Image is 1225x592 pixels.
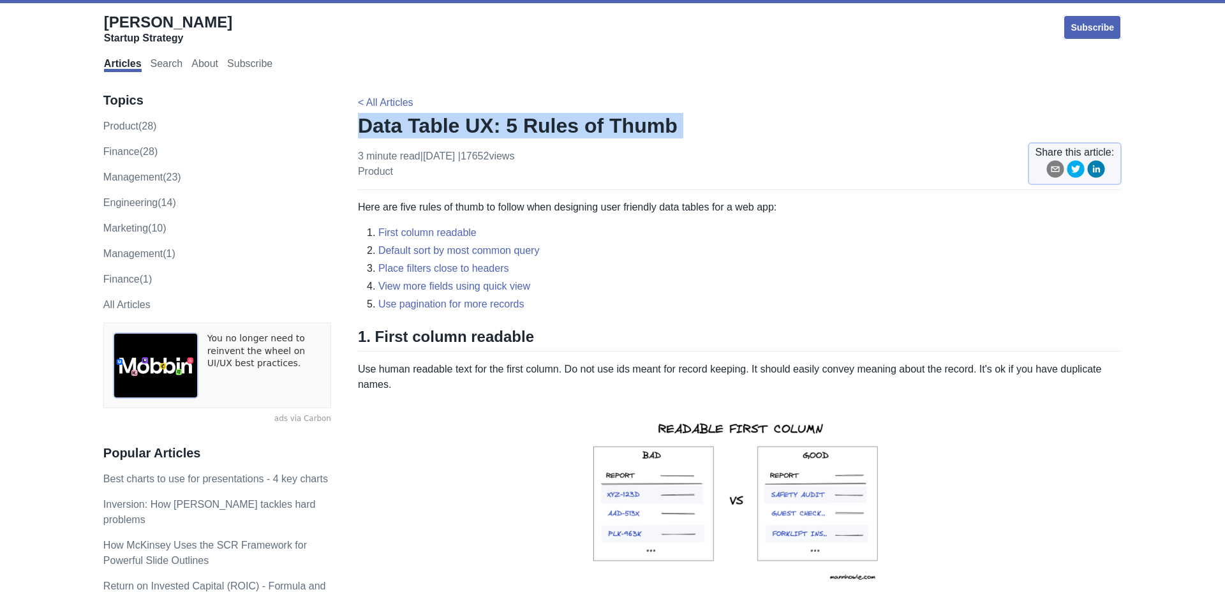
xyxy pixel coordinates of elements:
button: twitter [1067,160,1085,182]
a: Subscribe [227,58,272,72]
a: You no longer need to reinvent the wheel on UI/UX best practices. [207,332,322,399]
img: ads via Carbon [113,332,198,399]
span: | 17652 views [458,151,515,161]
a: View more fields using quick view [378,281,530,292]
a: ads via Carbon [103,413,331,425]
a: Default sort by most common query [378,245,540,256]
div: Startup Strategy [104,32,232,45]
a: [PERSON_NAME]Startup Strategy [104,13,232,45]
p: Here are five rules of thumb to follow when designing user friendly data tables for a web app: [358,200,1122,215]
p: Use human readable text for the first column. Do not use ids meant for record keeping. It should ... [358,362,1122,392]
h3: Topics [103,93,331,108]
a: Use pagination for more records [378,299,524,309]
a: Inversion: How [PERSON_NAME] tackles hard problems [103,499,316,525]
a: Subscribe [1063,15,1122,40]
a: product [358,166,393,177]
h3: Popular Articles [103,445,331,461]
a: finance(28) [103,146,158,157]
h2: 1. First column readable [358,327,1122,352]
a: How McKinsey Uses the SCR Framework for Powerful Slide Outlines [103,540,307,566]
a: Search [151,58,183,72]
button: linkedin [1087,160,1105,182]
a: Place filters close to headers [378,263,509,274]
span: Share this article: [1036,145,1115,160]
a: Management(1) [103,248,175,259]
a: management(23) [103,172,181,182]
button: email [1046,160,1064,182]
a: Best charts to use for presentations - 4 key charts [103,473,328,484]
a: About [191,58,218,72]
a: < All Articles [358,97,413,108]
h1: Data Table UX: 5 Rules of Thumb [358,113,1122,138]
span: [PERSON_NAME] [104,13,232,31]
a: marketing(10) [103,223,167,233]
a: Finance(1) [103,274,152,285]
a: First column readable [378,227,477,238]
p: 3 minute read | [DATE] [358,149,515,179]
a: engineering(14) [103,197,176,208]
a: product(28) [103,121,157,131]
a: Articles [104,58,142,72]
a: All Articles [103,299,151,310]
